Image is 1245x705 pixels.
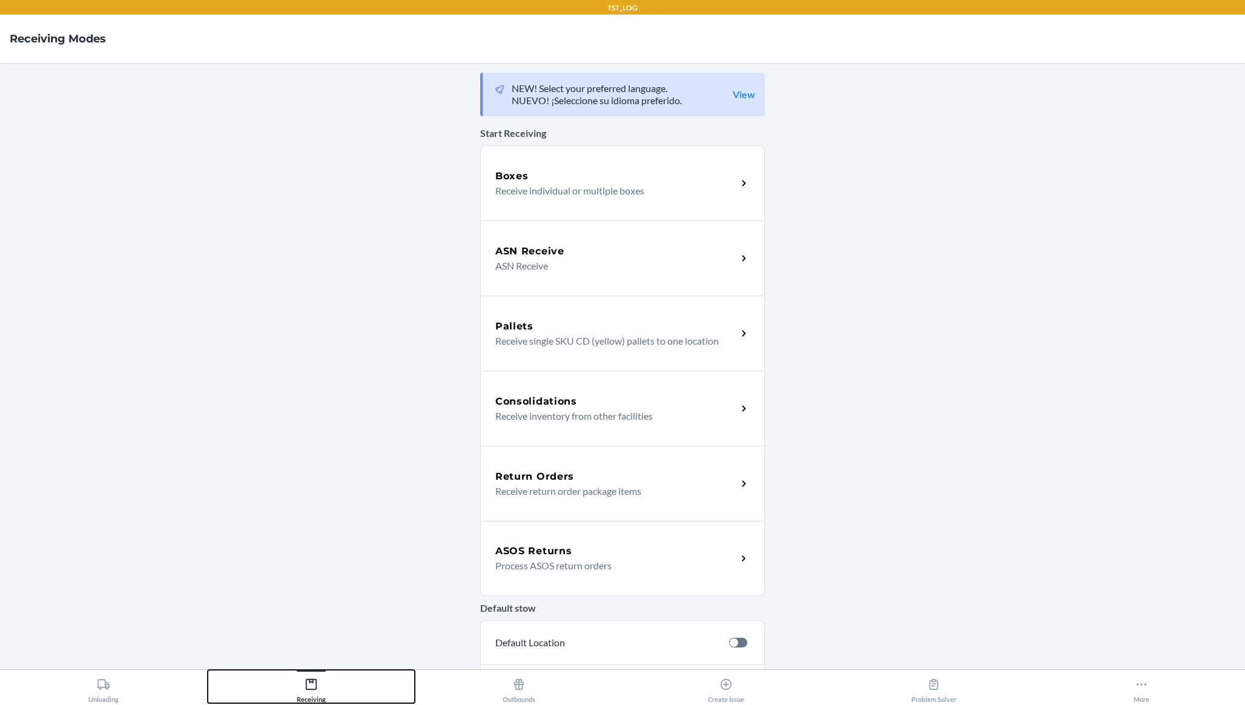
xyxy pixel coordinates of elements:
[495,259,727,273] p: ASN Receive
[480,446,765,521] a: Return OrdersReceive return order package items
[1134,673,1149,703] div: More
[495,319,533,334] h5: Pallets
[495,469,574,484] h5: Return Orders
[495,244,564,259] h5: ASN Receive
[495,394,577,409] h5: Consolidations
[297,673,326,703] div: Receiving
[480,145,765,220] a: BoxesReceive individual or multiple boxes
[512,82,682,94] p: NEW! Select your preferred language.
[480,521,765,596] a: ASOS ReturnsProcess ASOS return orders
[208,670,415,703] button: Receiving
[88,673,119,703] div: Unloading
[495,544,572,558] h5: ASOS Returns
[503,673,535,703] div: Outbounds
[911,673,956,703] div: Problem Solver
[733,88,755,101] a: View
[10,31,106,47] h4: Receiving Modes
[415,670,622,703] button: Outbounds
[495,334,727,348] p: Receive single SKU CD (yellow) pallets to one location
[480,601,765,615] p: Default stow
[830,670,1038,703] button: Problem Solver
[708,673,744,703] div: Create Issue
[1037,670,1245,703] button: More
[622,670,830,703] button: Create Issue
[480,220,765,296] a: ASN ReceiveASN Receive
[480,126,765,141] p: Start Receiving
[495,409,727,423] p: Receive inventory from other facilities
[495,558,727,573] p: Process ASOS return orders
[495,484,727,498] p: Receive return order package items
[607,2,638,13] p: TST_LOG
[495,184,727,198] p: Receive individual or multiple boxes
[480,371,765,446] a: ConsolidationsReceive inventory from other facilities
[480,296,765,371] a: PalletsReceive single SKU CD (yellow) pallets to one location
[495,169,529,184] h5: Boxes
[495,635,719,650] p: Default Location
[512,94,682,107] p: NUEVO! ¡Seleccione su idioma preferido.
